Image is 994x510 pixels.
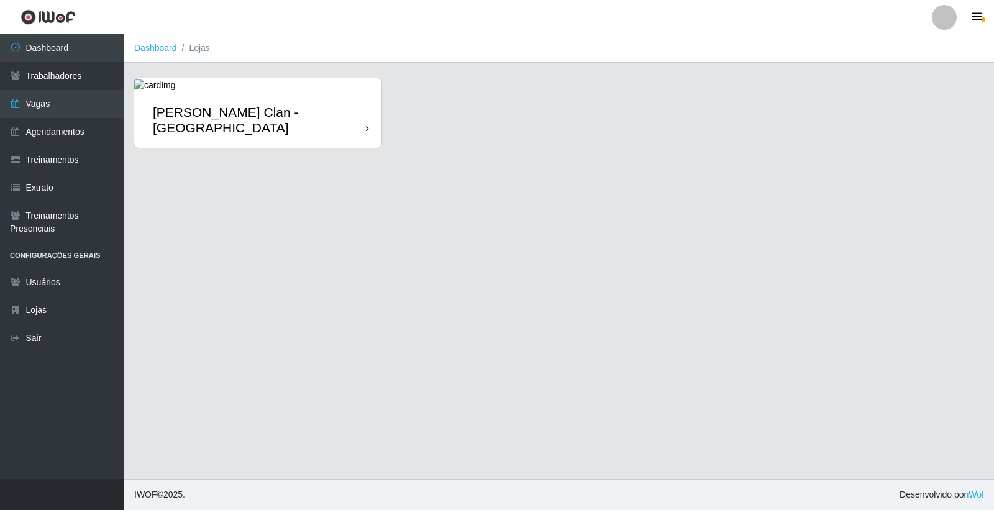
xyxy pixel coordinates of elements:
[177,42,210,55] li: Lojas
[21,9,76,25] img: CoreUI Logo
[134,79,176,92] img: cardImg
[900,488,984,501] span: Desenvolvido por
[967,490,984,499] a: iWof
[134,78,381,148] a: [PERSON_NAME] Clan - [GEOGRAPHIC_DATA]
[153,104,366,135] div: [PERSON_NAME] Clan - [GEOGRAPHIC_DATA]
[124,34,994,63] nav: breadcrumb
[134,490,157,499] span: IWOF
[134,43,177,53] a: Dashboard
[134,488,185,501] span: © 2025 .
